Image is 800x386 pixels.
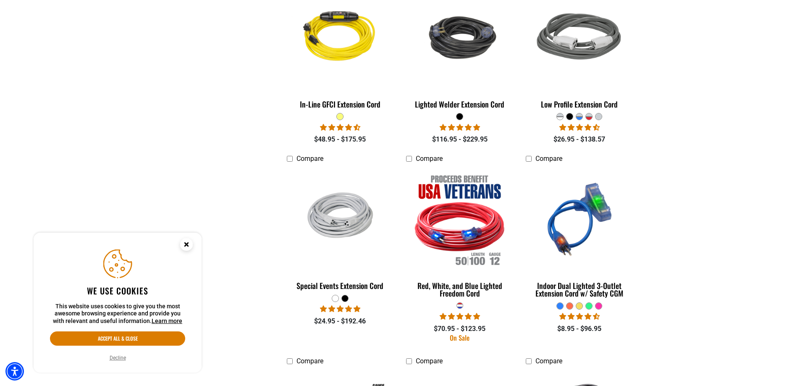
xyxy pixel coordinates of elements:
[535,155,562,163] span: Compare
[527,171,632,268] img: blue
[526,134,633,144] div: $26.95 - $138.57
[406,334,513,341] div: On Sale
[559,123,600,131] span: 4.50 stars
[440,123,480,131] span: 5.00 stars
[287,100,394,108] div: In-Line GFCI Extension Cord
[535,357,562,365] span: Compare
[416,155,443,163] span: Compare
[287,184,393,254] img: white
[526,282,633,297] div: Indoor Dual Lighted 3-Outlet Extension Cord w/ Safety CGM
[559,312,600,320] span: 4.33 stars
[407,5,513,70] img: black
[320,123,360,131] span: 4.62 stars
[416,357,443,365] span: Compare
[407,171,513,268] img: Red, White, and Blue Lighted Freedom Cord
[526,100,633,108] div: Low Profile Extension Cord
[406,167,513,302] a: Red, White, and Blue Lighted Freedom Cord Red, White, and Blue Lighted Freedom Cord
[296,155,323,163] span: Compare
[296,357,323,365] span: Compare
[440,312,480,320] span: 5.00 stars
[406,324,513,334] div: $70.95 - $123.95
[50,303,185,325] p: This website uses cookies to give you the most awesome browsing experience and provide you with r...
[287,134,394,144] div: $48.95 - $175.95
[152,318,182,324] a: This website uses cookies to give you the most awesome browsing experience and provide you with r...
[320,305,360,313] span: 5.00 stars
[5,362,24,381] div: Accessibility Menu
[50,331,185,346] button: Accept all & close
[287,316,394,326] div: $24.95 - $192.46
[107,354,129,362] button: Decline
[406,282,513,297] div: Red, White, and Blue Lighted Freedom Cord
[287,167,394,294] a: white Special Events Extension Cord
[34,233,202,373] aside: Cookie Consent
[526,167,633,302] a: blue Indoor Dual Lighted 3-Outlet Extension Cord w/ Safety CGM
[287,282,394,289] div: Special Events Extension Cord
[526,324,633,334] div: $8.95 - $96.95
[171,233,202,259] button: Close this option
[50,285,185,296] h2: We use cookies
[406,100,513,108] div: Lighted Welder Extension Cord
[406,134,513,144] div: $116.95 - $229.95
